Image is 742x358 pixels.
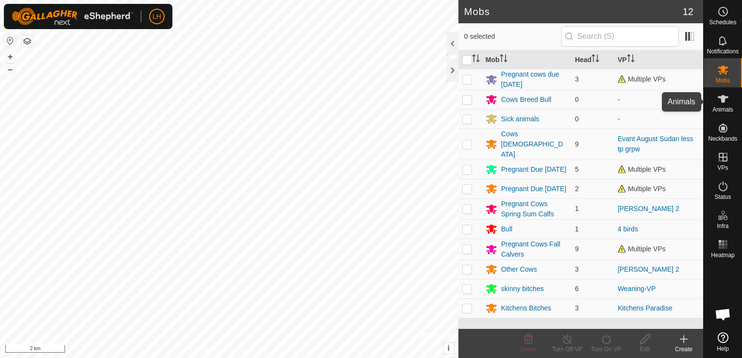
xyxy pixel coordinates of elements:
[625,345,664,354] div: Edit
[4,35,16,47] button: Reset Map
[561,26,679,47] input: Search (S)
[614,90,703,109] td: -
[618,225,638,233] a: 4 birds
[704,328,742,356] a: Help
[464,32,561,42] span: 0 selected
[709,19,736,25] span: Schedules
[4,51,16,63] button: +
[571,50,614,69] th: Head
[627,56,635,64] p-sorticon: Activate to sort
[575,165,579,173] span: 5
[548,345,587,354] div: Turn Off VP
[618,135,693,153] a: Evant August Sudan less tp grpw
[618,205,679,212] a: [PERSON_NAME] 2
[575,205,579,212] span: 1
[482,50,571,69] th: Mob
[575,304,579,312] span: 3
[501,184,566,194] div: Pregnant Due [DATE]
[712,107,733,113] span: Animals
[618,285,656,293] a: Weaning-VP
[618,265,679,273] a: [PERSON_NAME] 2
[472,56,480,64] p-sorticon: Activate to sort
[501,129,567,160] div: Cows [DEMOGRAPHIC_DATA]
[152,12,161,22] span: LH
[12,8,133,25] img: Gallagher Logo
[618,165,666,173] span: Multiple VPs
[716,78,730,83] span: Mobs
[575,140,579,148] span: 9
[501,303,552,313] div: Kitchens Bitches
[591,56,599,64] p-sorticon: Activate to sort
[618,245,666,253] span: Multiple VPs
[501,224,512,234] div: Bull
[587,345,625,354] div: Turn On VP
[501,199,567,219] div: Pregnant Cows Spring Sum Calfs
[501,164,566,175] div: Pregnant Due [DATE]
[575,96,579,103] span: 0
[683,4,693,19] span: 12
[618,185,666,193] span: Multiple VPs
[501,239,567,260] div: Pregnant Cows Fall Calvers
[443,343,454,354] button: i
[501,114,540,124] div: Sick animals
[717,165,728,171] span: VPs
[614,50,703,69] th: VP
[21,35,33,47] button: Map Layers
[575,265,579,273] span: 3
[575,225,579,233] span: 1
[664,345,703,354] div: Create
[708,300,738,329] div: Open chat
[714,194,731,200] span: Status
[464,6,683,17] h2: Mobs
[501,284,544,294] div: skinny bitches
[500,56,507,64] p-sorticon: Activate to sort
[501,95,552,105] div: Cows Breed Bull
[717,223,728,229] span: Infra
[239,345,268,354] a: Contact Us
[707,49,739,54] span: Notifications
[618,304,673,312] a: Kitchens Paradise
[501,69,567,90] div: Pregnant cows due [DATE]
[575,285,579,293] span: 6
[4,64,16,75] button: –
[575,185,579,193] span: 2
[708,136,737,142] span: Neckbands
[614,109,703,129] td: -
[575,115,579,123] span: 0
[711,252,735,258] span: Heatmap
[501,264,537,275] div: Other Cows
[520,346,537,353] span: Delete
[575,75,579,83] span: 3
[618,75,666,83] span: Multiple VPs
[575,245,579,253] span: 9
[717,346,729,352] span: Help
[448,344,450,352] span: i
[191,345,227,354] a: Privacy Policy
